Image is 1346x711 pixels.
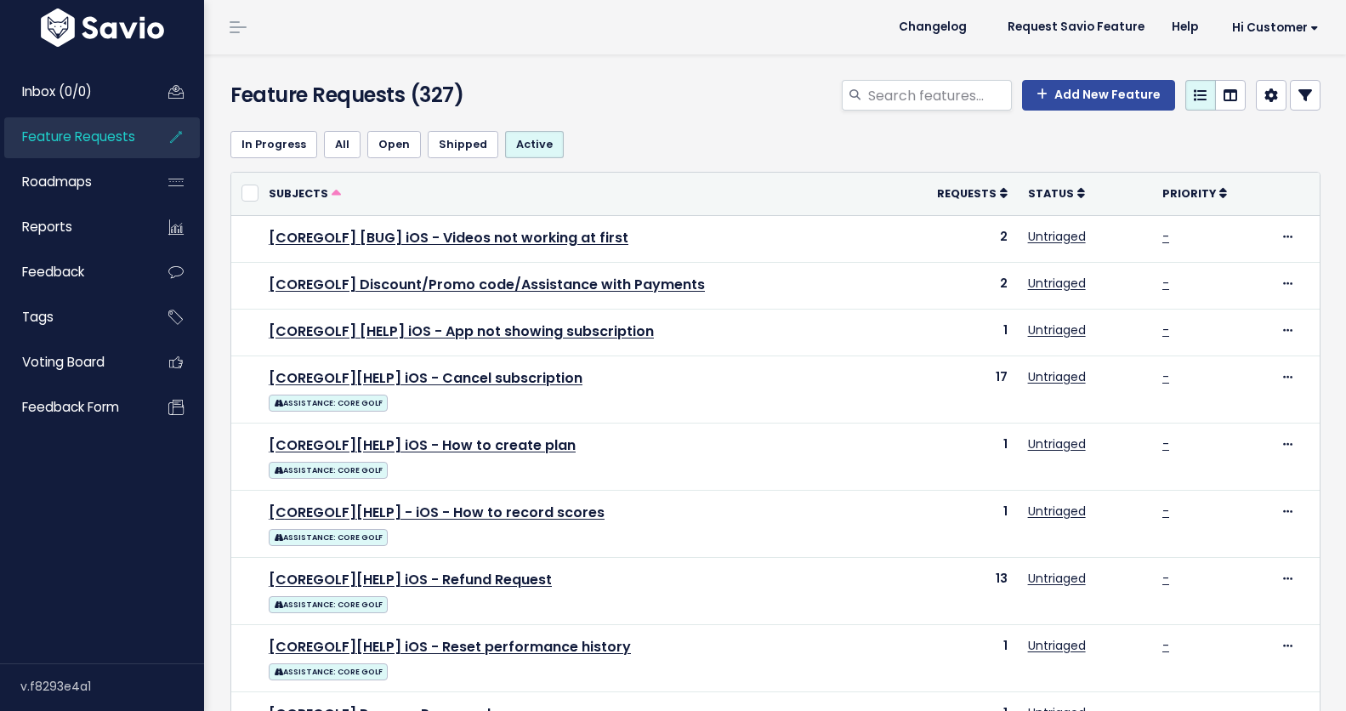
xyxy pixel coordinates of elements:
[1028,185,1085,202] a: Status
[892,491,1017,558] td: 1
[1028,228,1086,245] a: Untriaged
[269,458,388,480] a: ASSISTANCE: CORE GOLF
[230,131,1320,158] ul: Filter feature requests
[269,660,388,681] a: ASSISTANCE: CORE GOLF
[1232,21,1319,34] span: Hi Customer
[269,368,582,388] a: [COREGOLF][HELP] iOS - Cancel subscription
[22,308,54,326] span: Tags
[324,131,361,158] a: All
[1162,321,1169,338] a: -
[37,9,168,47] img: logo-white.9d6f32f41409.svg
[4,253,141,292] a: Feedback
[892,558,1017,625] td: 13
[899,21,967,33] span: Changelog
[892,309,1017,355] td: 1
[1022,80,1175,111] a: Add New Feature
[269,593,388,614] a: ASSISTANCE: CORE GOLF
[4,117,141,156] a: Feature Requests
[4,72,141,111] a: Inbox (0/0)
[1028,503,1086,520] a: Untriaged
[1162,570,1169,587] a: -
[4,343,141,382] a: Voting Board
[22,173,92,191] span: Roadmaps
[866,80,1012,111] input: Search features...
[22,353,105,371] span: Voting Board
[892,262,1017,309] td: 2
[4,162,141,202] a: Roadmaps
[1162,275,1169,292] a: -
[892,625,1017,692] td: 1
[505,131,564,158] a: Active
[4,388,141,427] a: Feedback form
[269,186,328,201] span: Subjects
[230,131,317,158] a: In Progress
[428,131,498,158] a: Shipped
[1162,185,1227,202] a: Priority
[269,570,552,589] a: [COREGOLF][HELP] iOS - Refund Request
[269,395,388,412] span: ASSISTANCE: CORE GOLF
[269,185,341,202] a: Subjects
[1028,637,1086,654] a: Untriaged
[230,80,577,111] h4: Feature Requests (327)
[269,435,576,455] a: [COREGOLF][HELP] iOS - How to create plan
[1212,14,1332,41] a: Hi Customer
[269,391,388,412] a: ASSISTANCE: CORE GOLF
[892,424,1017,491] td: 1
[367,131,421,158] a: Open
[1162,435,1169,452] a: -
[269,529,388,546] span: ASSISTANCE: CORE GOLF
[20,664,204,708] div: v.f8293e4a1
[892,356,1017,424] td: 17
[4,208,141,247] a: Reports
[269,275,705,294] a: [COREGOLF] Discount/Promo code/Assistance with Payments
[994,14,1158,40] a: Request Savio Feature
[22,218,72,236] span: Reports
[1028,186,1074,201] span: Status
[1158,14,1212,40] a: Help
[1162,503,1169,520] a: -
[1028,321,1086,338] a: Untriaged
[269,503,605,522] a: [COREGOLF][HELP] - iOS - How to record scores
[269,596,388,613] span: ASSISTANCE: CORE GOLF
[4,298,141,337] a: Tags
[22,398,119,416] span: Feedback form
[22,263,84,281] span: Feedback
[269,526,388,547] a: ASSISTANCE: CORE GOLF
[1028,275,1086,292] a: Untriaged
[22,128,135,145] span: Feature Requests
[1162,637,1169,654] a: -
[1162,368,1169,385] a: -
[269,462,388,479] span: ASSISTANCE: CORE GOLF
[1028,435,1086,452] a: Untriaged
[22,82,92,100] span: Inbox (0/0)
[937,185,1008,202] a: Requests
[1028,570,1086,587] a: Untriaged
[269,321,654,341] a: [COREGOLF] [HELP] iOS - App not showing subscription
[892,215,1017,262] td: 2
[269,663,388,680] span: ASSISTANCE: CORE GOLF
[1162,186,1216,201] span: Priority
[269,637,631,657] a: [COREGOLF][HELP] iOS - Reset performance history
[1162,228,1169,245] a: -
[269,228,628,247] a: [COREGOLF] [BUG] iOS - Videos not working at first
[1028,368,1086,385] a: Untriaged
[937,186,997,201] span: Requests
